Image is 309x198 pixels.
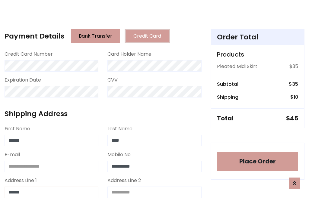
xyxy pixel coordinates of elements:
[5,110,202,118] h4: Shipping Address
[286,115,298,122] h5: $
[290,114,298,122] span: 45
[5,177,37,184] label: Address Line 1
[294,94,298,101] span: 10
[289,63,298,70] p: $35
[5,32,64,40] h4: Payment Details
[107,151,131,158] label: Mobile No
[107,177,141,184] label: Address Line 2
[71,29,120,43] button: Bank Transfer
[125,29,170,43] button: Credit Card
[217,51,298,58] h5: Products
[217,33,298,41] h4: Order Total
[107,51,151,58] label: Card Holder Name
[5,76,41,84] label: Expiration Date
[217,81,238,87] h6: Subtotal
[292,81,298,88] span: 35
[107,76,118,84] label: CVV
[107,125,132,132] label: Last Name
[217,94,238,100] h6: Shipping
[217,63,257,70] p: Pleated Midi Skirt
[217,152,298,171] button: Place Order
[289,81,298,87] h6: $
[5,51,53,58] label: Credit Card Number
[217,115,234,122] h5: Total
[290,94,298,100] h6: $
[5,151,20,158] label: E-mail
[5,125,30,132] label: First Name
